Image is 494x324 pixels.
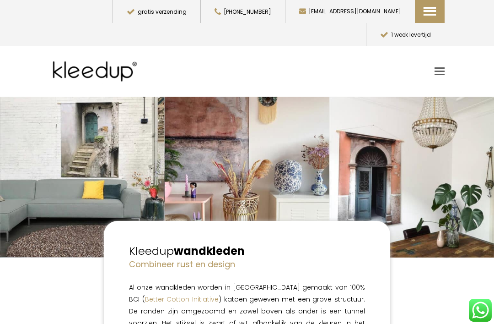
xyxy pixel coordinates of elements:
a: Better Cotton Initiative [145,295,219,304]
img: Kleedup [49,53,144,90]
button: 1 week levertijd [366,23,445,46]
h4: Combineer rust en design [129,258,365,270]
strong: wandkleden [174,243,245,258]
h2: Kleedup [129,243,365,259]
a: Toggle mobile menu [435,65,445,78]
